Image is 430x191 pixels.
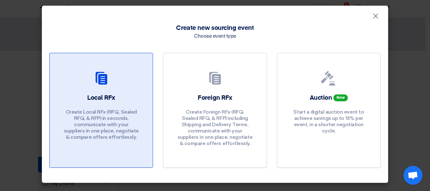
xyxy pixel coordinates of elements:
[404,166,422,185] a: Open chat
[367,10,384,23] button: Close
[49,53,153,168] a: Local RFx Create Local RFx (RFQ, Sealed RFQ, & RFP) in seconds, communicate with your suppliers i...
[176,25,254,31] font: Create new sourcing event
[194,34,236,39] font: Choose event type
[310,95,332,101] font: Auction
[337,96,345,100] font: New
[87,95,115,101] font: Local RFx
[178,109,252,146] font: Create Foreign RFx (RFQ, Sealed RFQ, & RFP) including Shipping and Delivery Terms, communicate wi...
[64,109,139,140] font: Create Local RFx (RFQ, Sealed RFQ, & RFP) in seconds, communicate with your suppliers in one plac...
[293,109,364,134] font: Start a digital auction event to achieve savings up to 15% per event, in a shorter negotiation cy...
[277,53,381,168] a: Auction New Start a digital auction event to achieve savings up to 15% per event, in a shorter ne...
[198,95,232,101] font: Foreign RFx
[163,53,267,168] a: Foreign RFx Create Foreign RFx (RFQ, Sealed RFQ, & RFP) including Shipping and Delivery Terms, co...
[372,11,379,24] font: ×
